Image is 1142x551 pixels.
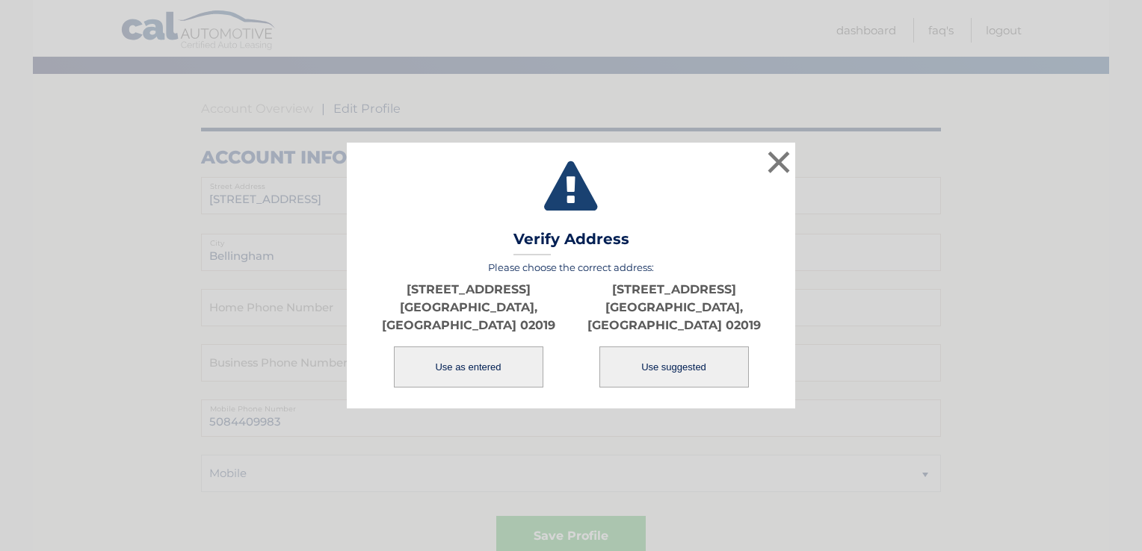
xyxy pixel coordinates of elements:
p: [STREET_ADDRESS] [GEOGRAPHIC_DATA], [GEOGRAPHIC_DATA] 02019 [365,281,571,334]
div: Please choose the correct address: [365,261,777,389]
h3: Verify Address [513,230,629,256]
button: × [764,147,794,177]
button: Use suggested [599,346,749,387]
p: [STREET_ADDRESS] [GEOGRAPHIC_DATA], [GEOGRAPHIC_DATA] 02019 [571,281,777,334]
button: Use as entered [394,346,543,387]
